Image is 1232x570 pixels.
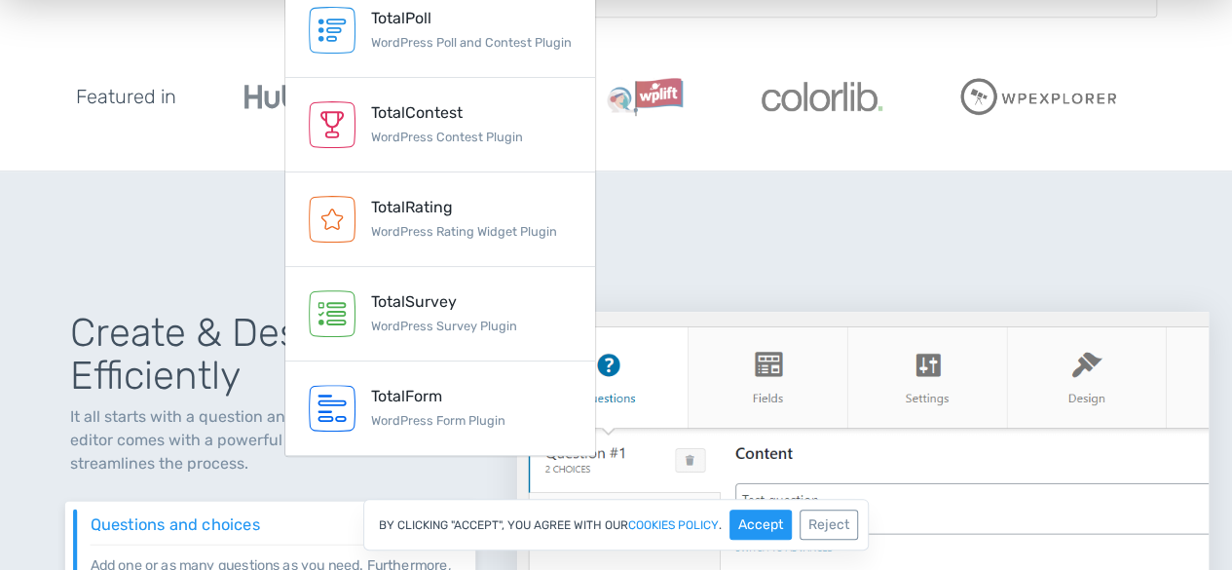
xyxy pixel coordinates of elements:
[309,290,355,337] img: TotalSurvey
[70,312,470,398] h1: Create & Design Polls, Efficiently
[309,7,355,54] img: TotalPoll
[762,82,882,111] img: Colorlib
[800,510,858,540] button: Reject
[309,101,355,148] img: TotalContest
[371,319,517,333] small: WordPress Survey Plugin
[371,101,523,125] div: TotalContest
[729,510,792,540] button: Accept
[371,290,517,314] div: TotalSurvey
[363,499,869,551] div: By clicking "Accept", you agree with our .
[371,224,557,239] small: WordPress Rating Widget Plugin
[285,78,595,172] a: TotalContest WordPress Contest Plugin
[309,196,355,243] img: TotalRating
[628,519,719,531] a: cookies policy
[285,172,595,267] a: TotalRating WordPress Rating Widget Plugin
[285,361,595,456] a: TotalForm WordPress Form Plugin
[309,385,355,432] img: TotalForm
[371,385,505,408] div: TotalForm
[607,77,684,116] img: WPLift
[371,130,523,144] small: WordPress Contest Plugin
[76,86,176,107] h5: Featured in
[244,79,366,114] img: Hubspot
[371,7,572,30] div: TotalPoll
[70,405,470,475] p: It all starts with a question and choices. TotalPoll's editor comes with a powerful set of featur...
[371,413,505,428] small: WordPress Form Plugin
[371,35,572,50] small: WordPress Poll and Contest Plugin
[285,267,595,361] a: TotalSurvey WordPress Survey Plugin
[371,196,557,219] div: TotalRating
[960,78,1118,115] img: WPExplorer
